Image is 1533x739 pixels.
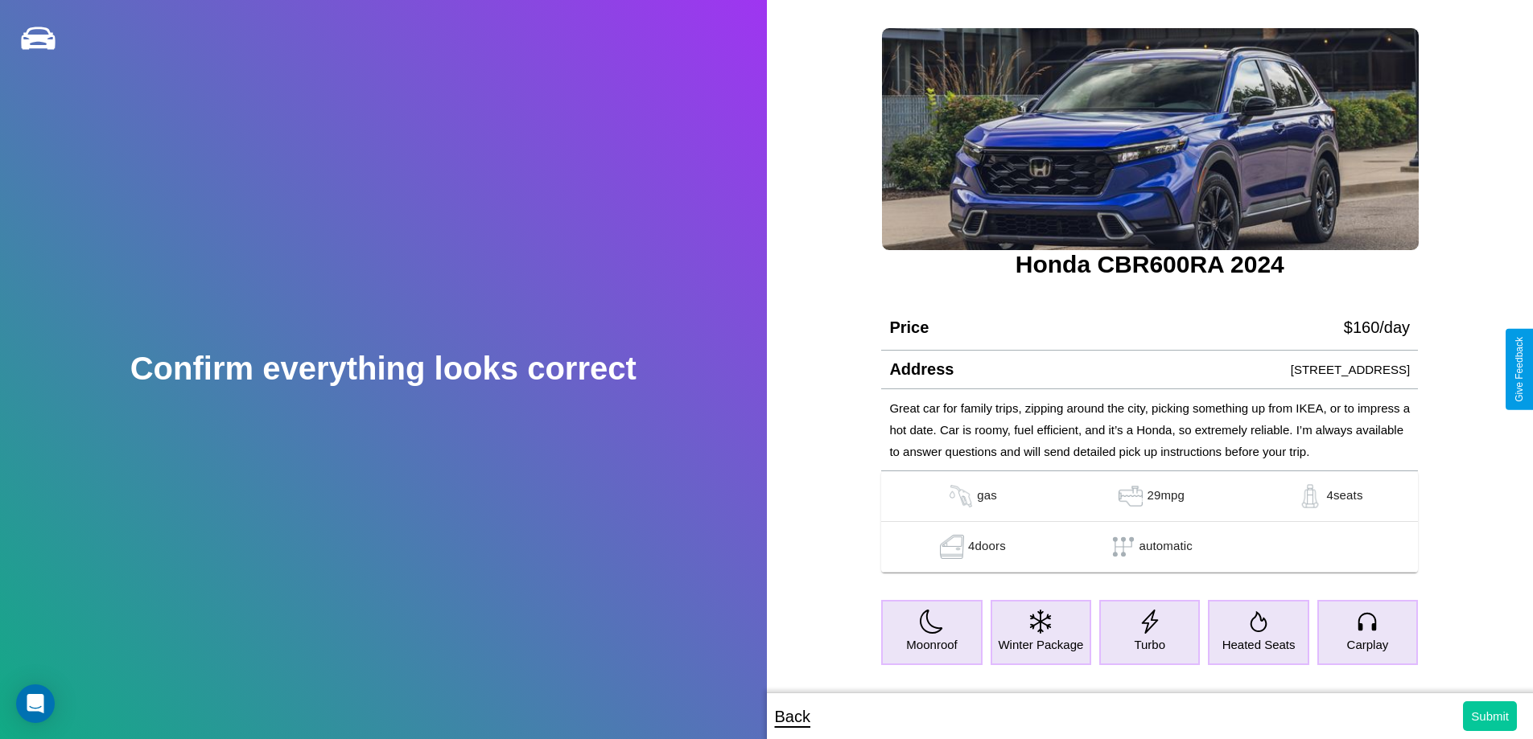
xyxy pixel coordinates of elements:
p: Moonroof [906,634,957,655]
p: gas [977,484,997,508]
button: Submit [1463,701,1517,731]
h4: Address [889,360,954,379]
div: Open Intercom Messenger [16,684,55,723]
img: gas [1115,484,1147,508]
h4: Price [889,318,929,337]
p: $ 160 /day [1344,313,1410,342]
p: [STREET_ADDRESS] [1291,359,1410,380]
h2: Confirm everything looks correct [130,351,637,387]
p: Great car for family trips, zipping around the city, picking something up from IKEA, or to impres... [889,397,1410,462]
p: automatic [1139,535,1193,559]
img: gas [936,535,968,559]
p: 4 doors [968,535,1006,559]
div: Give Feedback [1514,337,1525,402]
p: Heated Seats [1222,634,1296,655]
p: 29 mpg [1147,484,1185,508]
p: Turbo [1134,634,1165,655]
p: Back [775,702,810,731]
p: Carplay [1347,634,1389,655]
img: gas [1294,484,1326,508]
h3: Honda CBR600RA 2024 [881,251,1418,278]
p: Winter Package [998,634,1083,655]
p: 4 seats [1326,484,1362,508]
table: simple table [881,471,1418,573]
img: gas [945,484,977,508]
